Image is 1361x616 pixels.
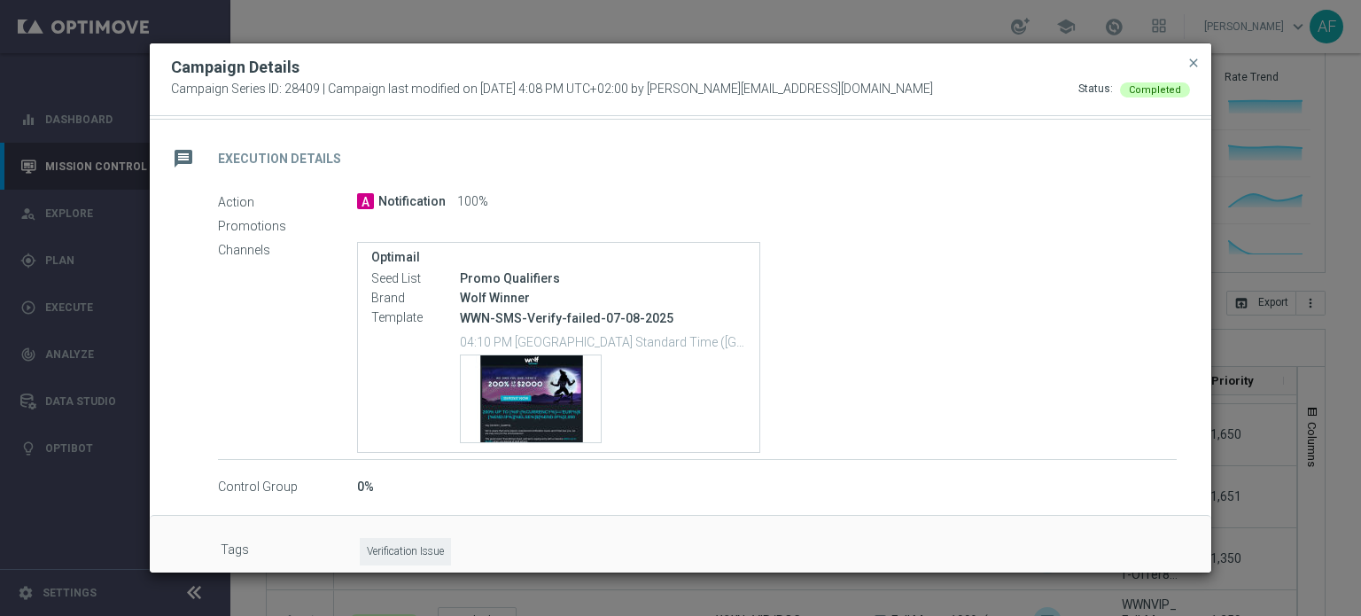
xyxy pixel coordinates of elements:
span: Campaign Series ID: 28409 | Campaign last modified on [DATE] 4:08 PM UTC+02:00 by [PERSON_NAME][E... [171,82,933,97]
div: Promo Qualifiers [460,269,746,287]
label: Action [218,194,357,210]
span: A [357,193,374,209]
label: Promotions [218,218,357,234]
h2: Execution Details [218,151,341,168]
span: 100% [457,194,488,210]
p: WWN-SMS-Verify-failed-07-08-2025 [460,310,746,326]
span: close [1186,56,1201,70]
span: Notification [378,194,446,210]
label: Control Group [218,480,357,495]
span: Verification Issue [360,538,451,565]
div: Wolf Winner [460,289,746,307]
colored-tag: Completed [1120,82,1190,96]
label: Tags [221,538,360,565]
label: Brand [371,291,460,307]
label: Template [371,310,460,326]
label: Seed List [371,271,460,287]
span: Completed [1129,84,1181,96]
div: 0% [357,478,1177,495]
label: Channels [218,242,357,258]
div: Status: [1078,82,1113,97]
label: Optimail [371,250,746,265]
p: 04:10 PM South Africa Standard Time (Johannesburg) (UTC +02:00) [460,332,746,350]
i: message [167,143,199,175]
h2: Campaign Details [171,57,299,78]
